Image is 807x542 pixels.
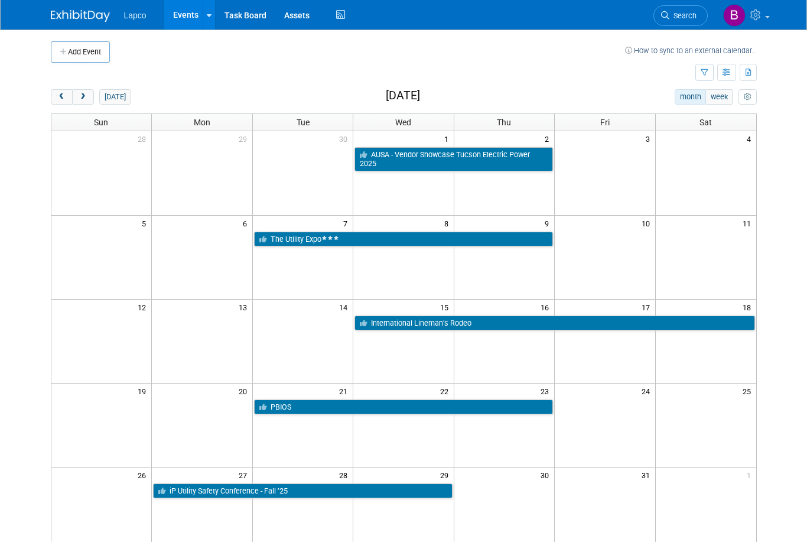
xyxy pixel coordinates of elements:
[746,131,756,146] span: 4
[342,216,353,231] span: 7
[741,300,756,314] span: 18
[51,89,73,105] button: prev
[51,10,110,22] img: ExhibitDay
[443,131,454,146] span: 1
[625,46,757,55] a: How to sync to an external calendar...
[723,4,746,27] img: Bret Blanco
[539,300,554,314] span: 16
[141,216,151,231] span: 5
[738,89,756,105] button: myCustomButton
[640,300,655,314] span: 17
[386,89,420,102] h2: [DATE]
[705,89,733,105] button: week
[645,131,655,146] span: 3
[439,384,454,398] span: 22
[354,316,754,331] a: International Lineman’s Rodeo
[744,93,751,101] i: Personalize Calendar
[439,468,454,482] span: 29
[443,216,454,231] span: 8
[94,118,108,127] span: Sun
[338,300,353,314] span: 14
[395,118,411,127] span: Wed
[354,147,553,171] a: AUSA - Vendor Showcase Tucson Electric Power 2025
[51,41,110,63] button: Add Event
[242,216,252,231] span: 6
[653,5,708,26] a: Search
[640,216,655,231] span: 10
[699,118,712,127] span: Sat
[194,118,210,127] span: Mon
[439,300,454,314] span: 15
[237,468,252,482] span: 27
[254,232,553,247] a: The Utility Expo
[237,384,252,398] span: 20
[544,131,554,146] span: 2
[600,118,610,127] span: Fri
[338,131,353,146] span: 30
[640,468,655,482] span: 31
[640,384,655,398] span: 24
[741,216,756,231] span: 11
[136,300,151,314] span: 12
[124,11,147,20] span: Lapco
[675,89,706,105] button: month
[254,400,553,415] a: PBIOS
[72,89,94,105] button: next
[237,300,252,314] span: 13
[539,384,554,398] span: 23
[297,118,310,127] span: Tue
[497,118,511,127] span: Thu
[153,483,452,499] a: iP Utility Safety Conference - Fall ’25
[544,216,554,231] span: 9
[136,131,151,146] span: 28
[136,384,151,398] span: 19
[539,468,554,482] span: 30
[136,468,151,482] span: 26
[237,131,252,146] span: 29
[338,468,353,482] span: 28
[99,89,131,105] button: [DATE]
[338,384,353,398] span: 21
[746,468,756,482] span: 1
[741,384,756,398] span: 25
[669,11,697,20] span: Search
